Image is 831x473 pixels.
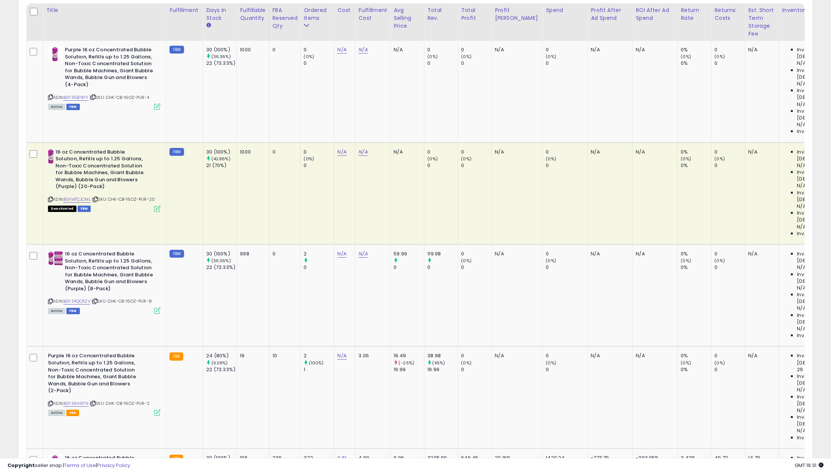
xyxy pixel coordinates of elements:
[55,149,147,192] b: 16 oz Concentrated Bubble Solution, Refills up to 1.25 Gallons, Non-Toxic Concentrated Solution f...
[206,149,237,155] div: 30 (100%)
[748,46,773,53] div: N/A
[90,94,149,100] span: | SKU: CHK-CB-16OZ-PUR-4
[427,156,438,162] small: (0%)
[427,54,438,60] small: (0%)
[681,6,708,22] div: Return Rate
[636,455,677,461] div: -393.95%
[797,325,806,332] span: N/A
[461,54,472,60] small: (0%)
[427,352,458,359] div: 38.98
[358,455,385,461] div: 4.99
[681,264,711,271] div: 0%
[304,156,314,162] small: (0%)
[206,162,237,169] div: 21 (70%)
[681,251,711,257] div: 0%
[591,455,632,461] div: -773.79
[304,455,334,461] div: 322
[48,352,139,396] b: Purple 16 oz Concentrated Bubble Solution, Refills up to 1.25 Gallons, Non-Toxic Concentrated Sol...
[636,6,674,22] div: ROI After Ad Spend
[748,6,776,38] div: Est. Short Term Storage Fee
[206,6,234,22] div: Days In Stock
[66,410,79,416] span: FBA
[92,196,155,202] span: | SKU: CHK-CB-16OZ-PUR-20
[495,46,537,53] div: N/A
[337,454,346,462] a: 0.61
[427,46,458,53] div: 0
[636,251,672,257] div: N/A
[636,149,672,155] div: N/A
[461,366,491,373] div: 0
[337,6,352,14] div: Cost
[714,258,725,264] small: (0%)
[273,46,295,53] div: 0
[681,162,711,169] div: 0%
[358,46,367,54] a: N/A
[304,251,334,257] div: 2
[461,162,491,169] div: 0
[797,285,806,291] span: N/A
[546,162,587,169] div: 0
[211,54,231,60] small: (36.36%)
[206,455,237,461] div: 30 (100%)
[304,264,334,271] div: 0
[358,148,367,156] a: N/A
[48,352,160,415] div: ASIN:
[681,258,691,264] small: (0%)
[427,60,458,67] div: 0
[681,60,711,67] div: 0%
[714,366,745,373] div: 0
[394,455,424,461] div: 9.96
[7,462,35,469] strong: Copyright
[546,360,556,366] small: (0%)
[304,162,334,169] div: 0
[337,46,346,54] a: N/A
[427,251,458,257] div: 119.98
[797,427,806,434] span: N/A
[394,352,424,359] div: 19.49
[748,455,779,461] div: 14.79
[337,148,346,156] a: N/A
[427,6,455,22] div: Total Rev.
[394,251,424,257] div: 59.99
[63,196,91,203] a: B0FMTCJCML
[48,149,54,164] img: 31blLaYqFaL._SL40_.jpg
[495,149,537,155] div: N/A
[304,60,334,67] div: 0
[273,455,295,461] div: 239
[304,352,334,359] div: 2
[48,410,65,416] span: All listings currently available for purchase on Amazon
[591,46,627,53] div: N/A
[304,366,334,373] div: 1
[797,101,806,108] span: N/A
[46,6,163,14] div: Title
[169,6,200,14] div: Fulfillment
[714,162,745,169] div: 0
[337,250,346,258] a: N/A
[273,251,295,257] div: 0
[48,46,160,109] div: ASIN:
[797,224,806,230] span: N/A
[63,94,88,101] a: B0F35B7BYF
[206,366,237,373] div: 22 (73.33%)
[273,149,295,155] div: 0
[427,264,458,271] div: 0
[797,386,806,393] span: N/A
[591,149,627,155] div: N/A
[797,121,806,128] span: N/A
[394,149,418,155] div: N/A
[546,54,556,60] small: (0%)
[714,455,745,461] div: 49.72
[273,352,295,359] div: 10
[240,46,263,53] div: 1000
[714,156,725,162] small: (0%)
[206,60,237,67] div: 22 (73.33%)
[748,352,773,359] div: N/A
[427,366,458,373] div: 19.99
[427,455,458,461] div: 3205.99
[78,206,91,212] span: FBM
[169,148,184,156] small: FBM
[748,149,773,155] div: N/A
[681,46,711,53] div: 0%
[206,264,237,271] div: 22 (73.33%)
[714,251,745,257] div: 0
